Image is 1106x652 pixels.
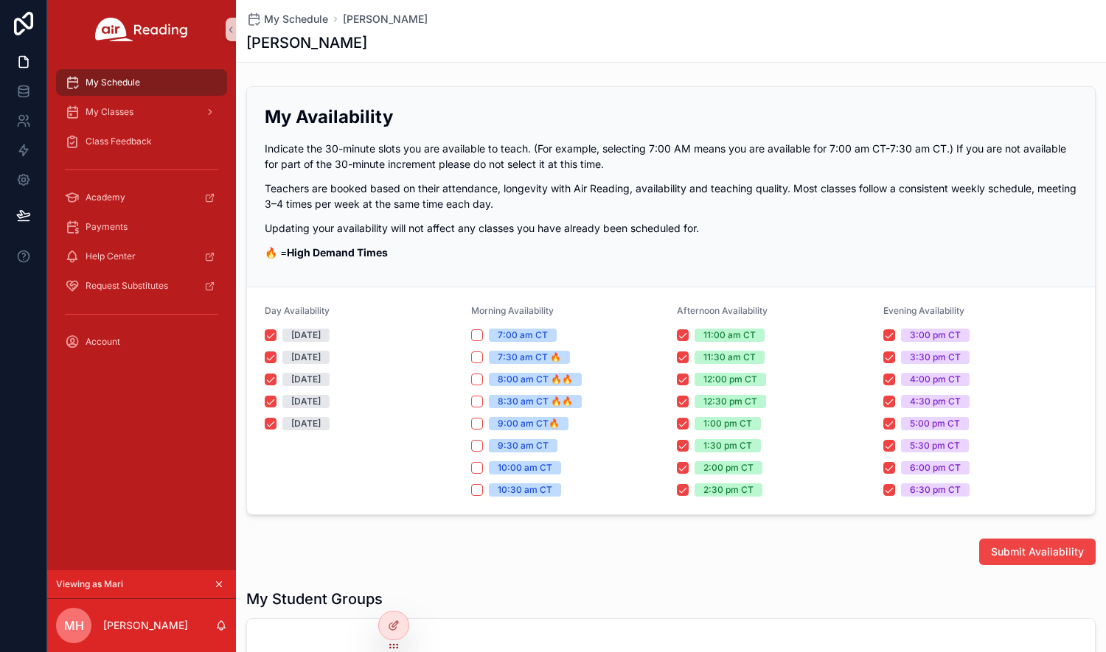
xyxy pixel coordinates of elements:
[910,329,961,342] div: 3:00 pm CT
[703,395,757,408] div: 12:30 pm CT
[56,184,227,211] a: Academy
[979,539,1096,565] button: Submit Availability
[703,329,756,342] div: 11:00 am CT
[910,439,960,452] div: 5:30 pm CT
[703,461,754,474] div: 2:00 pm CT
[703,417,752,430] div: 1:00 pm CT
[246,589,383,609] h1: My Student Groups
[498,417,560,430] div: 9:00 am CT🔥
[677,305,768,316] span: Afternoon Availability
[498,483,552,497] div: 10:30 am CT
[86,192,125,203] span: Academy
[910,483,961,497] div: 6:30 pm CT
[265,141,1077,172] p: Indicate the 30-minute slots you are available to teach. (For example, selecting 7:00 AM means yo...
[291,373,321,386] div: [DATE]
[86,221,128,233] span: Payments
[56,329,227,355] a: Account
[883,305,964,316] span: Evening Availability
[265,245,1077,260] p: 🔥 =
[56,128,227,155] a: Class Feedback
[86,106,133,118] span: My Classes
[56,273,227,299] a: Request Substitutes
[291,395,321,408] div: [DATE]
[291,329,321,342] div: [DATE]
[56,99,227,125] a: My Classes
[471,305,554,316] span: Morning Availability
[291,417,321,430] div: [DATE]
[498,461,552,474] div: 10:00 am CT
[291,351,321,364] div: [DATE]
[56,578,123,590] span: Viewing as Mari
[86,77,140,88] span: My Schedule
[703,439,752,452] div: 1:30 pm CT
[56,243,227,270] a: Help Center
[86,136,152,147] span: Class Feedback
[498,373,573,386] div: 8:00 am CT 🔥🔥
[910,417,960,430] div: 5:00 pm CT
[703,373,757,386] div: 12:00 pm CT
[103,618,188,633] p: [PERSON_NAME]
[265,220,1077,236] p: Updating your availability will not affect any classes you have already been scheduled for.
[246,12,328,27] a: My Schedule
[343,12,428,27] a: [PERSON_NAME]
[910,373,961,386] div: 4:00 pm CT
[498,329,548,342] div: 7:00 am CT
[498,395,573,408] div: 8:30 am CT 🔥🔥
[264,12,328,27] span: My Schedule
[265,105,1077,129] h2: My Availability
[64,617,84,634] span: MH
[910,395,961,408] div: 4:30 pm CT
[287,246,388,259] strong: High Demand Times
[265,305,330,316] span: Day Availability
[910,461,961,474] div: 6:00 pm CT
[86,336,120,348] span: Account
[991,544,1084,559] span: Submit Availability
[265,180,1077,211] p: Teachers are booked based on their attendance, longevity with Air Reading, availability and teach...
[56,69,227,96] a: My Schedule
[86,250,136,262] span: Help Center
[86,280,168,292] span: Request Substitutes
[246,32,367,53] h1: [PERSON_NAME]
[910,351,961,364] div: 3:30 pm CT
[703,351,756,364] div: 11:30 am CT
[56,214,227,240] a: Payments
[95,18,188,41] img: App logo
[47,59,236,374] div: scrollable content
[703,483,754,497] div: 2:30 pm CT
[498,351,561,364] div: 7:30 am CT 🔥
[498,439,549,452] div: 9:30 am CT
